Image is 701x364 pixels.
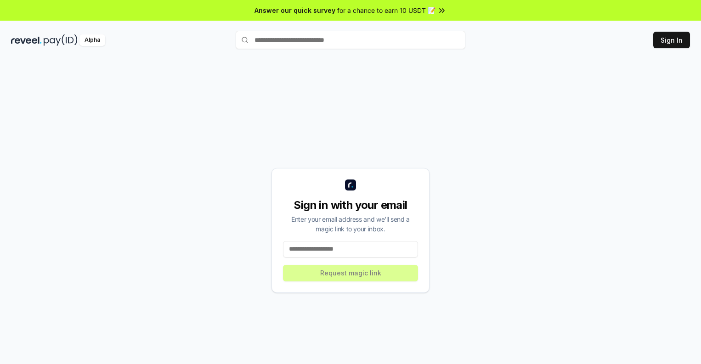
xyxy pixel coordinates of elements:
[79,34,105,46] div: Alpha
[11,34,42,46] img: reveel_dark
[283,214,418,234] div: Enter your email address and we’ll send a magic link to your inbox.
[653,32,690,48] button: Sign In
[345,179,356,190] img: logo_small
[44,34,78,46] img: pay_id
[337,6,435,15] span: for a chance to earn 10 USDT 📝
[254,6,335,15] span: Answer our quick survey
[283,198,418,213] div: Sign in with your email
